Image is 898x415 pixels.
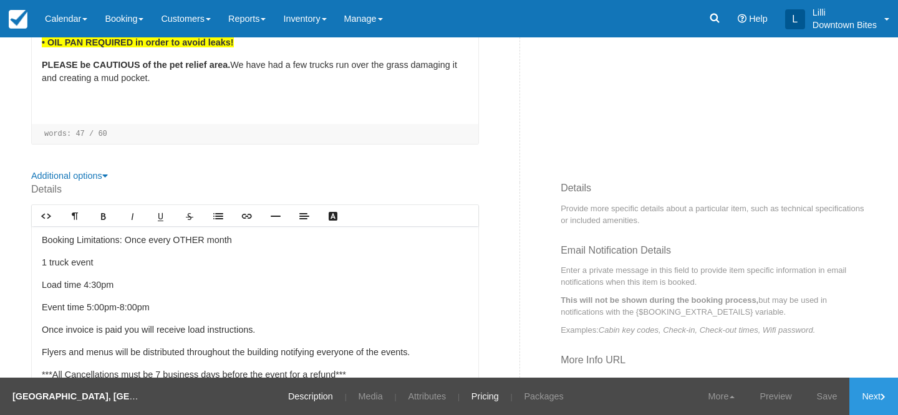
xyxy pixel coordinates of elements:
[349,378,392,415] a: Media
[561,183,867,203] h3: Details
[261,206,290,226] a: Line
[696,378,748,415] a: More
[561,264,867,288] p: Enter a private message in this field to provide item specific information in email notifications...
[9,10,27,29] img: checkfront-main-nav-mini-logo.png
[42,346,468,360] p: Flyers and menus will be distributed throughout the building notifying everyone of the events.
[813,6,877,19] p: Lilli
[42,234,468,247] p: Booking Limitations: Once every OTHER month
[147,206,175,226] a: Underline
[279,378,342,415] a: Description
[89,206,118,226] a: Bold
[31,183,479,197] label: Details
[233,206,261,226] a: Link
[738,14,746,23] i: Help
[747,378,804,415] a: Preview
[38,129,114,139] li: words: 47 / 60
[813,19,877,31] p: Downtown Bites
[561,245,867,265] h3: Email Notification Details
[599,325,815,335] em: Cabin key codes, Check-in, Check-out times, Wifi password.
[175,206,204,226] a: Strikethrough
[42,60,230,70] span: PLEASE be CAUTIOUS of the pet relief area.
[561,295,758,305] strong: This will not be shown during the booking process,
[60,206,89,226] a: Format
[42,301,468,315] p: Event time 5:00pm-8:00pm
[319,206,347,226] a: Text Color
[42,37,234,47] strong: • OIL PAN REQUIRED in order to avoid leaks!
[42,256,468,270] p: 1 truck event
[12,391,246,401] strong: [GEOGRAPHIC_DATA], [GEOGRAPHIC_DATA] - Dinner
[31,171,108,181] a: Additional options
[290,206,319,226] a: Align
[32,206,60,226] a: HTML
[204,206,233,226] a: Lists
[785,9,805,29] div: L
[561,355,867,374] h3: More Info URL
[804,378,850,415] a: Save
[42,368,468,382] p: ***All Cancellations must be 7 business days before the event for a refund***
[515,378,573,415] a: Packages
[561,324,867,336] p: Examples:
[749,14,768,24] span: Help
[42,323,468,337] p: Once invoice is paid you will receive load instructions.
[42,279,468,292] p: Load time 4:30pm
[561,374,867,386] p: Link to a page on your website which goes into more detail about the item.
[561,294,867,318] p: but may be used in notifications with the {$BOOKING_EXTRA_DETAILS} variable.
[849,378,898,415] a: Next
[462,378,508,415] a: Pricing
[118,206,147,226] a: Italic
[561,203,867,226] p: Provide more specific details about a particular item, such as technical specifications or includ...
[42,59,468,85] p: We have had a few trucks run over the grass damaging it and creating a mud pocket.
[398,378,455,415] a: Attributes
